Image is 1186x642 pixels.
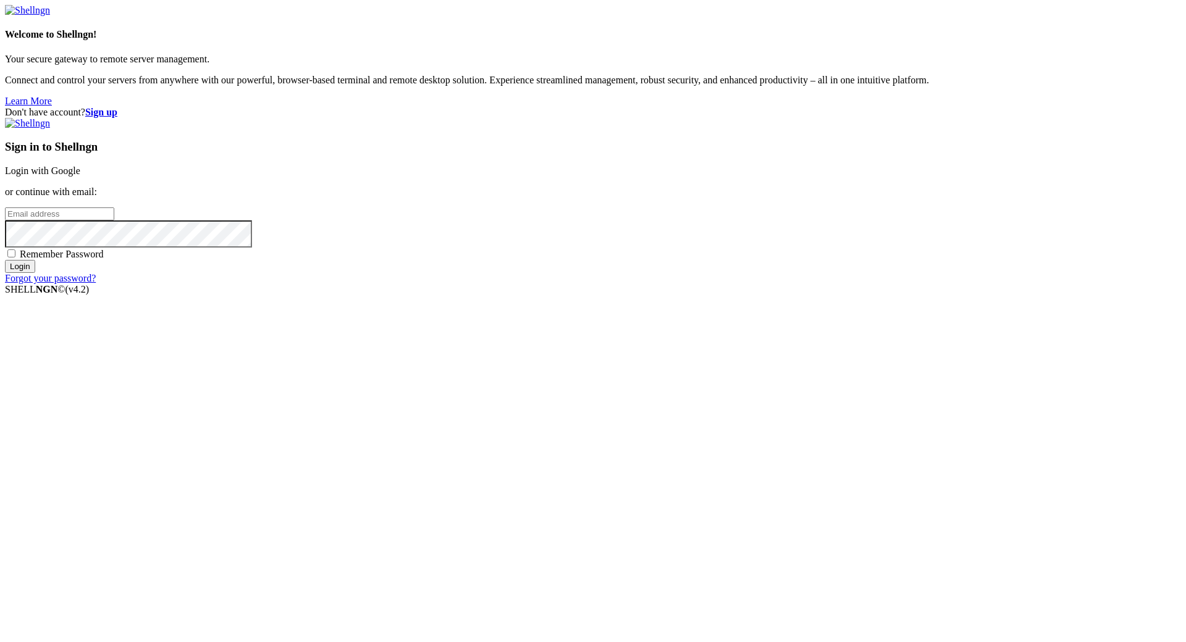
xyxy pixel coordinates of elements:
p: Connect and control your servers from anywhere with our powerful, browser-based terminal and remo... [5,75,1181,86]
b: NGN [36,284,58,294]
p: Your secure gateway to remote server management. [5,54,1181,65]
h3: Sign in to Shellngn [5,140,1181,154]
input: Remember Password [7,249,15,257]
h4: Welcome to Shellngn! [5,29,1181,40]
a: Sign up [85,107,117,117]
img: Shellngn [5,5,50,16]
a: Forgot your password? [5,273,96,283]
img: Shellngn [5,118,50,129]
span: Remember Password [20,249,104,259]
div: Don't have account? [5,107,1181,118]
span: SHELL © [5,284,89,294]
input: Login [5,260,35,273]
p: or continue with email: [5,186,1181,198]
span: 4.2.0 [65,284,90,294]
a: Learn More [5,96,52,106]
input: Email address [5,207,114,220]
a: Login with Google [5,165,80,176]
